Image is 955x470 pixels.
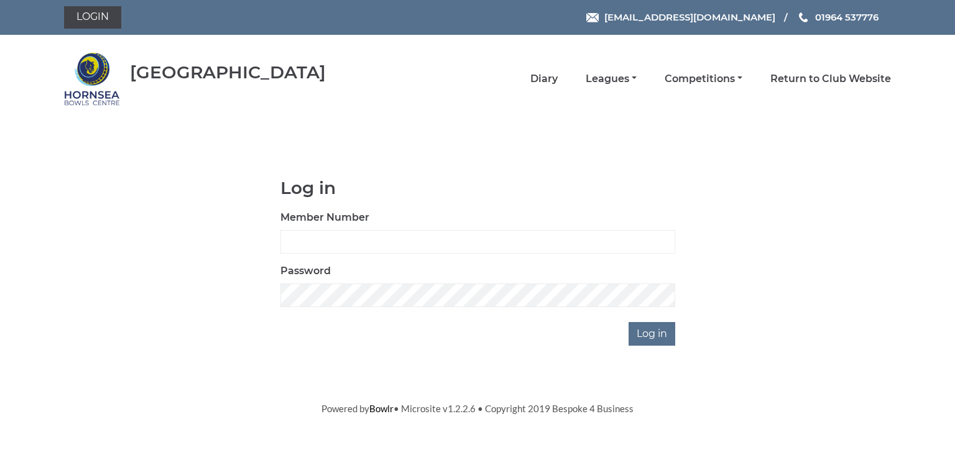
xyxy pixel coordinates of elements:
img: Hornsea Bowls Centre [64,51,120,107]
a: Diary [530,72,558,86]
a: Bowlr [369,403,394,414]
a: Leagues [586,72,637,86]
a: Login [64,6,121,29]
label: Member Number [280,210,369,225]
input: Log in [629,322,675,346]
a: Return to Club Website [770,72,891,86]
span: Powered by • Microsite v1.2.2.6 • Copyright 2019 Bespoke 4 Business [321,403,634,414]
span: [EMAIL_ADDRESS][DOMAIN_NAME] [604,11,775,23]
label: Password [280,264,331,279]
a: Phone us 01964 537776 [797,10,879,24]
div: [GEOGRAPHIC_DATA] [130,63,326,82]
img: Email [586,13,599,22]
span: 01964 537776 [815,11,879,23]
img: Phone us [799,12,808,22]
a: Competitions [665,72,742,86]
a: Email [EMAIL_ADDRESS][DOMAIN_NAME] [586,10,775,24]
h1: Log in [280,178,675,198]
